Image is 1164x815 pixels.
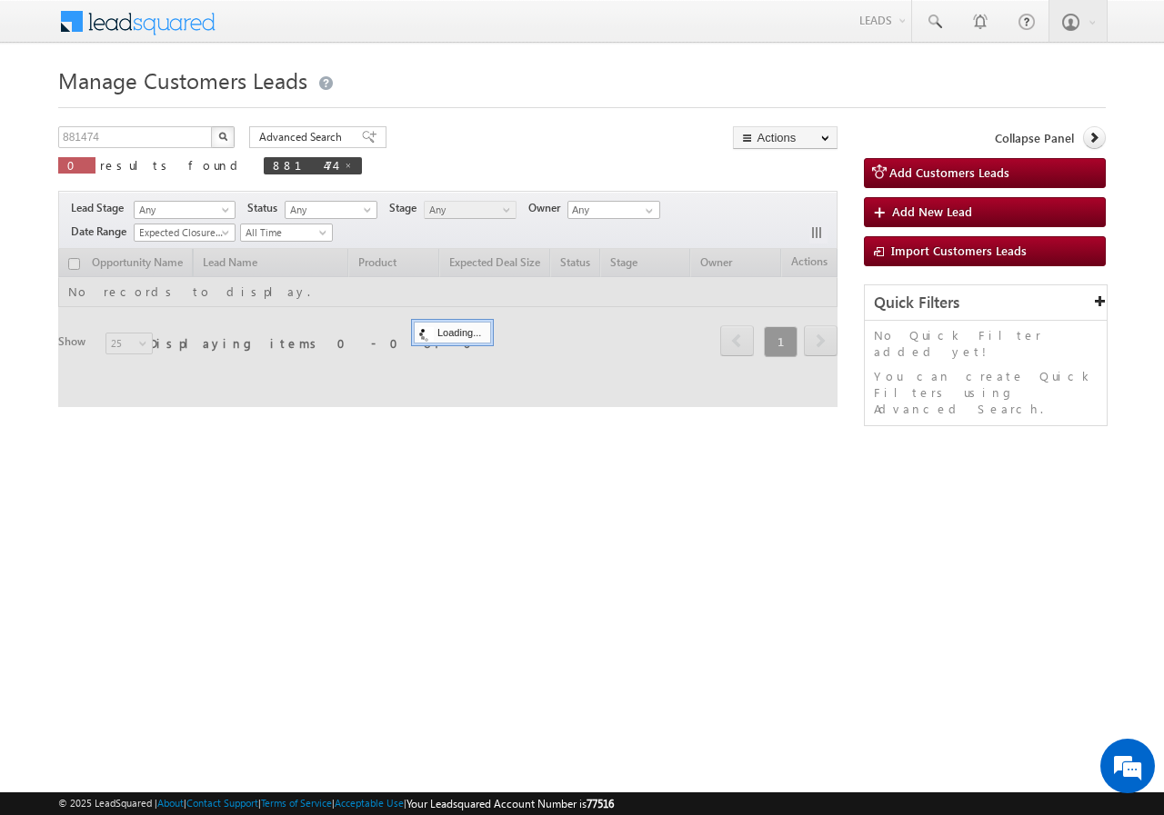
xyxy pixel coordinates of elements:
span: Any [425,202,511,218]
a: Any [134,201,236,219]
span: Any [135,202,229,218]
img: Search [218,132,227,141]
a: Terms of Service [261,797,332,809]
span: All Time [241,224,327,241]
a: Expected Closure Date [134,224,236,242]
span: 881474 [273,157,335,173]
span: Date Range [71,224,134,240]
span: Add New Lead [892,204,972,219]
span: Status [247,200,285,216]
p: You can create Quick Filters using Advanced Search. [874,368,1098,417]
a: About [157,797,184,809]
span: © 2025 LeadSquared | | | | | [58,795,614,812]
a: Any [424,201,517,219]
a: Contact Support [186,797,258,809]
span: Advanced Search [259,129,347,145]
a: All Time [240,224,333,242]
a: Acceptable Use [335,797,404,809]
span: Any [286,202,372,218]
span: Import Customers Leads [891,243,1027,258]
span: Add Customers Leads [889,164,1009,180]
span: results found [100,157,245,173]
span: Stage [389,200,424,216]
span: Expected Closure Date [135,224,229,241]
span: Lead Stage [71,200,131,216]
span: 77516 [587,797,614,810]
a: Any [285,201,377,219]
span: Your Leadsquared Account Number is [406,797,614,810]
button: Actions [733,126,838,149]
div: Quick Filters [865,285,1107,321]
span: Owner [528,200,567,216]
span: Manage Customers Leads [58,65,307,94]
div: Loading... [414,322,491,343]
a: Show All Items [636,202,658,220]
p: No Quick Filter added yet! [874,327,1098,360]
input: Type to Search [567,201,660,219]
span: 0 [67,157,86,173]
span: Collapse Panel [995,130,1074,146]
